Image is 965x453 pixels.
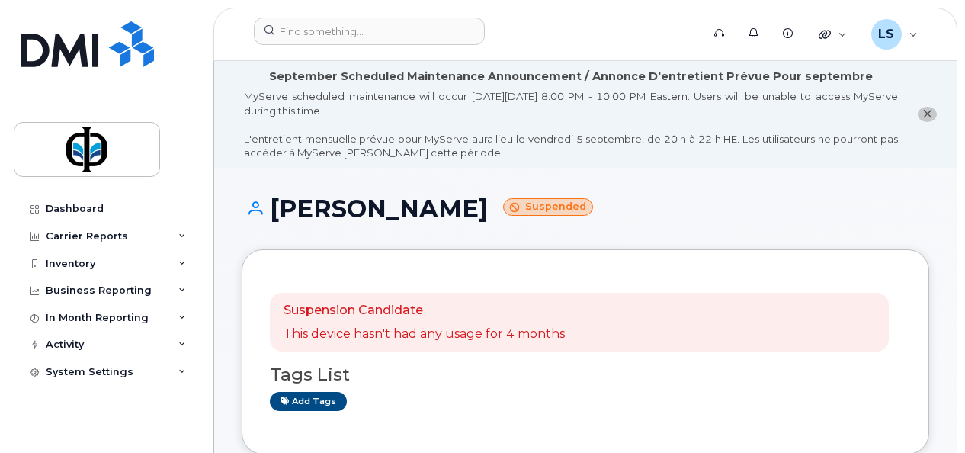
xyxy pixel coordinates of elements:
[242,195,929,222] h1: [PERSON_NAME]
[270,392,347,411] a: Add tags
[503,198,593,216] small: Suspended
[270,365,901,384] h3: Tags List
[269,69,873,85] div: September Scheduled Maintenance Announcement / Annonce D'entretient Prévue Pour septembre
[244,89,898,160] div: MyServe scheduled maintenance will occur [DATE][DATE] 8:00 PM - 10:00 PM Eastern. Users will be u...
[918,107,937,123] button: close notification
[284,326,565,343] p: This device hasn't had any usage for 4 months
[284,302,565,320] p: Suspension Candidate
